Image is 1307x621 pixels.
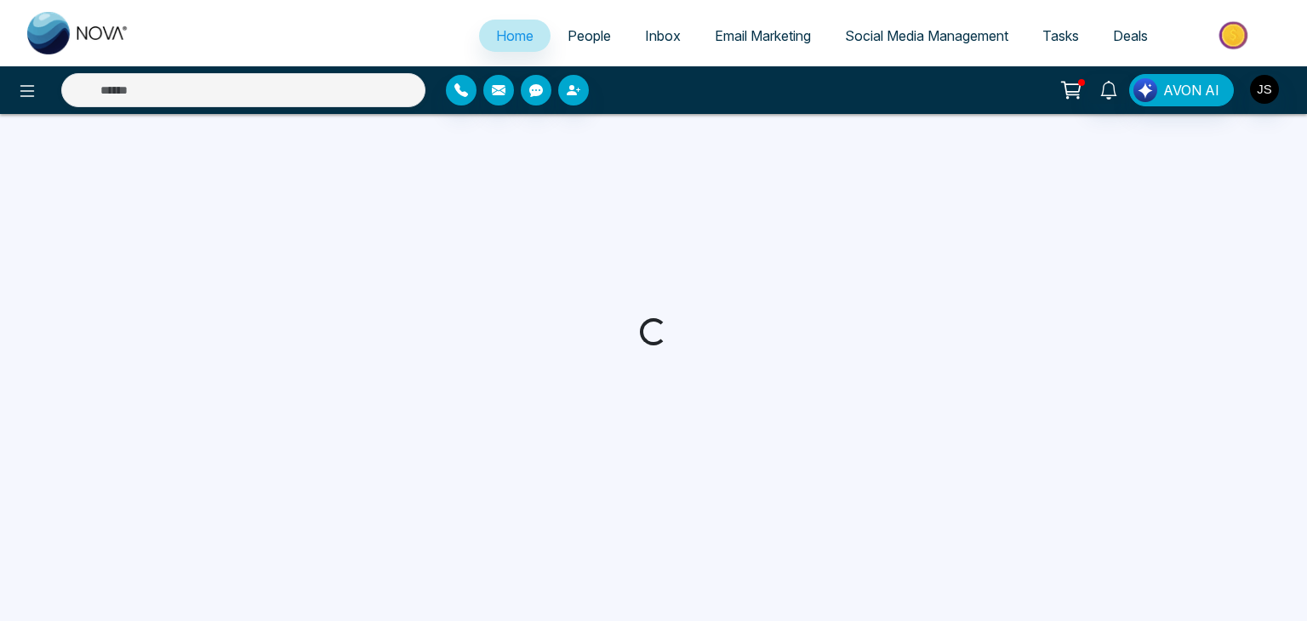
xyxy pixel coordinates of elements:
span: Deals [1113,27,1148,44]
a: Home [479,20,551,52]
span: AVON AI [1163,80,1219,100]
img: User Avatar [1250,75,1279,104]
span: Social Media Management [845,27,1008,44]
a: People [551,20,628,52]
span: Tasks [1042,27,1079,44]
span: Inbox [645,27,681,44]
a: Inbox [628,20,698,52]
a: Email Marketing [698,20,828,52]
a: Deals [1096,20,1165,52]
button: AVON AI [1129,74,1234,106]
span: Email Marketing [715,27,811,44]
a: Tasks [1025,20,1096,52]
img: Nova CRM Logo [27,12,129,54]
img: Lead Flow [1133,78,1157,102]
span: Home [496,27,534,44]
a: Social Media Management [828,20,1025,52]
span: People [568,27,611,44]
img: Market-place.gif [1173,16,1297,54]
